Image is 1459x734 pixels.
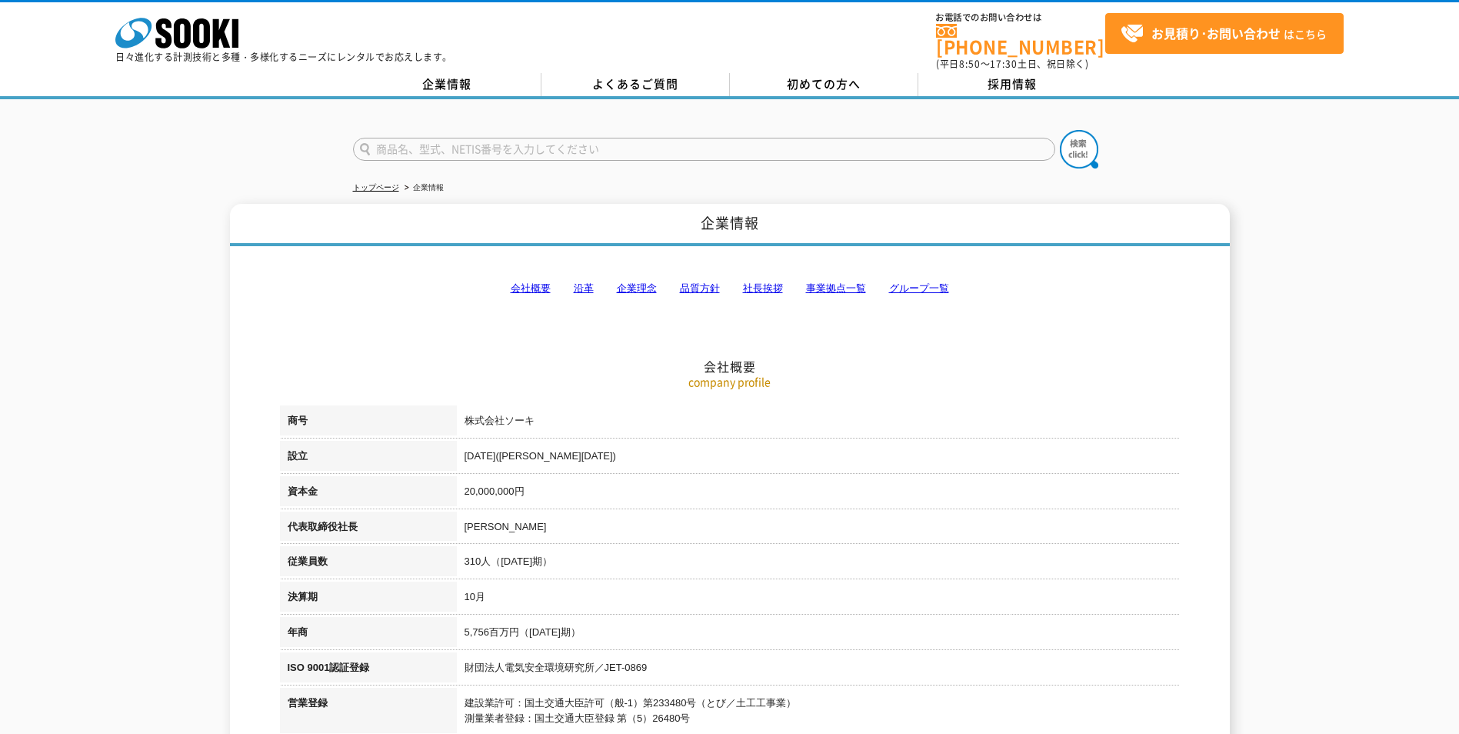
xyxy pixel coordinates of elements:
[280,405,457,441] th: 商号
[457,512,1180,547] td: [PERSON_NAME]
[918,73,1107,96] a: 採用情報
[743,282,783,294] a: 社長挨拶
[680,282,720,294] a: 品質方針
[787,75,861,92] span: 初めての方へ
[353,73,541,96] a: 企業情報
[1151,24,1281,42] strong: お見積り･お問い合わせ
[730,73,918,96] a: 初めての方へ
[280,546,457,582] th: 従業員数
[280,652,457,688] th: ISO 9001認証登録
[280,617,457,652] th: 年商
[1105,13,1344,54] a: お見積り･お問い合わせはこちら
[280,205,1180,375] h2: 会社概要
[115,52,452,62] p: 日々進化する計測技術と多種・多様化するニーズにレンタルでお応えします。
[457,652,1180,688] td: 財団法人電気安全環境研究所／JET-0869
[280,582,457,617] th: 決算期
[936,13,1105,22] span: お電話でのお問い合わせは
[511,282,551,294] a: 会社概要
[280,441,457,476] th: 設立
[541,73,730,96] a: よくあるご質問
[1060,130,1098,168] img: btn_search.png
[936,57,1088,71] span: (平日 ～ 土日、祝日除く)
[990,57,1018,71] span: 17:30
[889,282,949,294] a: グループ一覧
[457,582,1180,617] td: 10月
[353,183,399,192] a: トップページ
[457,617,1180,652] td: 5,756百万円（[DATE]期）
[457,405,1180,441] td: 株式会社ソーキ
[457,546,1180,582] td: 310人（[DATE]期）
[230,204,1230,246] h1: 企業情報
[806,282,866,294] a: 事業拠点一覧
[280,512,457,547] th: 代表取締役社長
[617,282,657,294] a: 企業理念
[353,138,1055,161] input: 商品名、型式、NETIS番号を入力してください
[280,374,1180,390] p: company profile
[280,476,457,512] th: 資本金
[959,57,981,71] span: 8:50
[1121,22,1327,45] span: はこちら
[457,441,1180,476] td: [DATE]([PERSON_NAME][DATE])
[401,180,444,196] li: 企業情報
[574,282,594,294] a: 沿革
[457,476,1180,512] td: 20,000,000円
[936,24,1105,55] a: [PHONE_NUMBER]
